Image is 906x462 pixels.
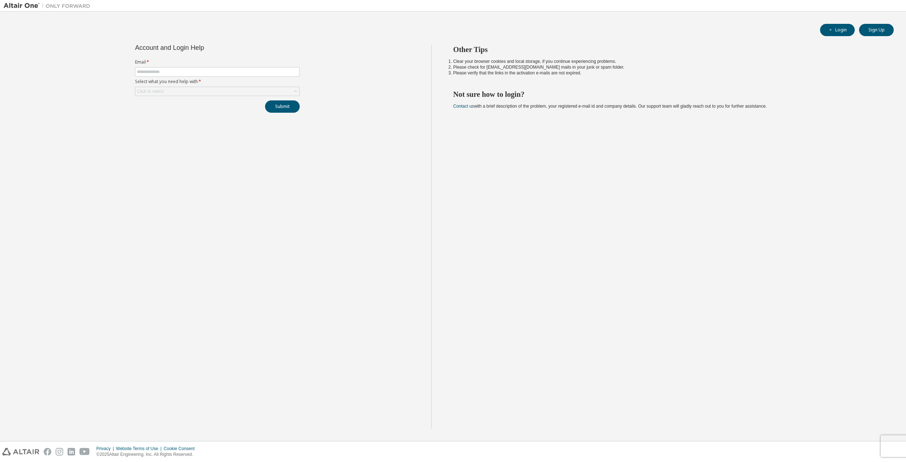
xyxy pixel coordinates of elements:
div: Click to select [135,87,299,96]
li: Please verify that the links in the activation e-mails are not expired. [453,70,881,76]
button: Sign Up [859,24,894,36]
div: Click to select [137,88,164,94]
img: facebook.svg [44,448,51,455]
div: Account and Login Help [135,45,267,51]
div: Privacy [96,446,116,452]
span: with a brief description of the problem, your registered e-mail id and company details. Our suppo... [453,104,767,109]
li: Clear your browser cookies and local storage, if you continue experiencing problems. [453,59,881,64]
label: Email [135,59,300,65]
a: Contact us [453,104,474,109]
li: Please check for [EMAIL_ADDRESS][DOMAIN_NAME] mails in your junk or spam folder. [453,64,881,70]
img: linkedin.svg [68,448,75,455]
div: Cookie Consent [164,446,199,452]
img: instagram.svg [56,448,63,455]
button: Login [820,24,855,36]
h2: Other Tips [453,45,881,54]
img: youtube.svg [79,448,90,455]
button: Submit [265,100,300,113]
label: Select what you need help with [135,79,300,85]
img: Altair One [4,2,94,9]
img: altair_logo.svg [2,448,39,455]
p: © 2025 Altair Engineering, Inc. All Rights Reserved. [96,452,199,458]
div: Website Terms of Use [116,446,164,452]
h2: Not sure how to login? [453,90,881,99]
